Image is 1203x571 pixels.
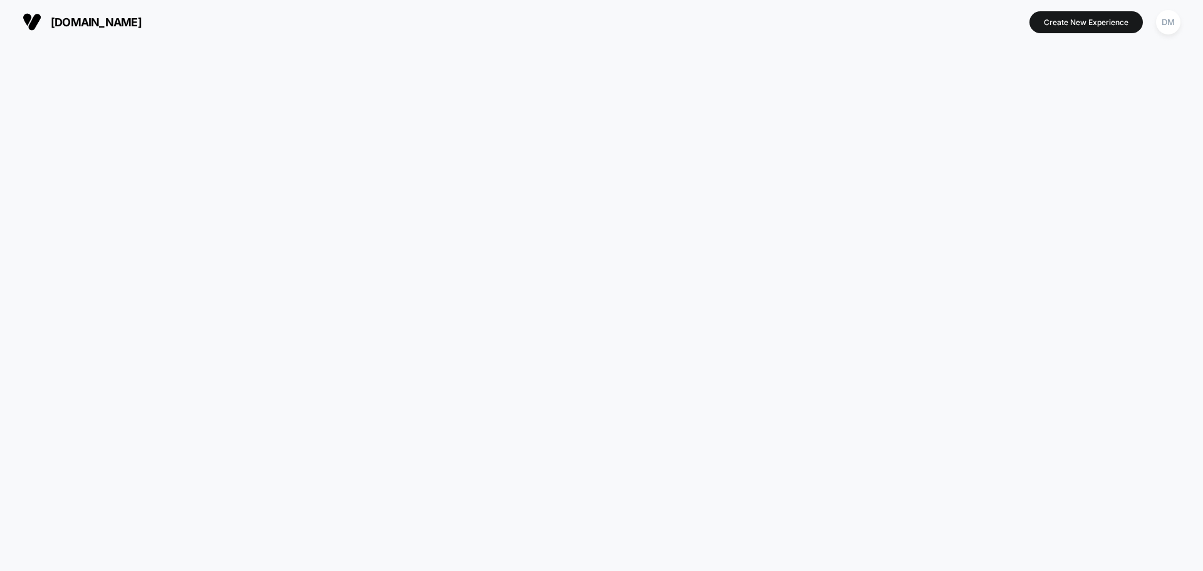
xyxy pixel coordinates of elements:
img: Visually logo [23,13,41,31]
button: DM [1152,9,1184,35]
button: Create New Experience [1029,11,1143,33]
span: [DOMAIN_NAME] [51,16,142,29]
div: DM [1156,10,1180,34]
button: [DOMAIN_NAME] [19,12,145,32]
